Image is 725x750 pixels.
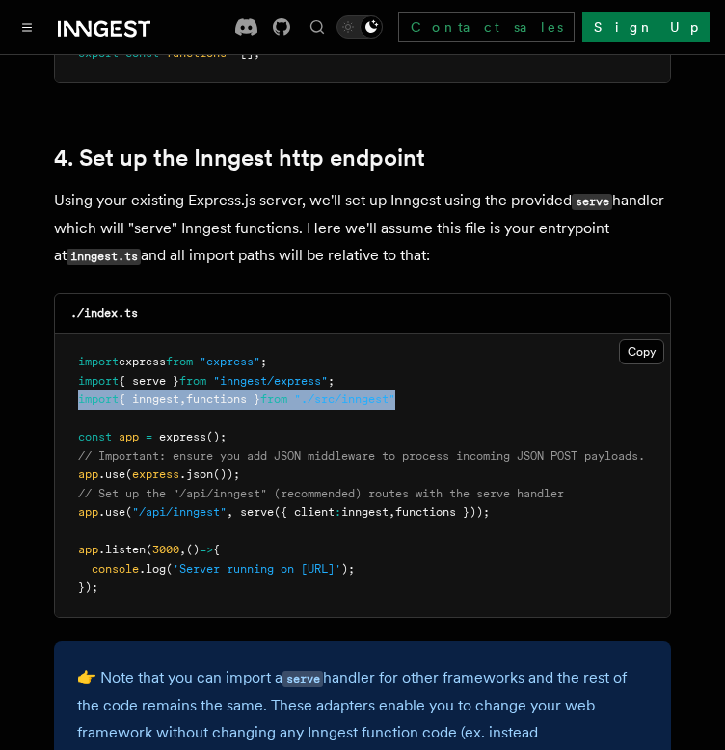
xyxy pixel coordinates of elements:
[186,543,200,556] span: ()
[98,505,125,519] span: .use
[98,543,146,556] span: .listen
[341,505,389,519] span: inngest
[78,355,119,368] span: import
[78,505,98,519] span: app
[70,307,138,320] code: ./index.ts
[92,562,139,576] span: console
[572,194,612,210] code: serve
[54,145,425,172] a: 4. Set up the Inngest http endpoint
[240,46,260,60] span: [];
[336,15,383,39] button: Toggle dark mode
[78,374,119,388] span: import
[306,15,329,39] button: Find something...
[260,355,267,368] span: ;
[166,355,193,368] span: from
[119,430,139,443] span: app
[78,449,645,463] span: // Important: ensure you add JSON middleware to process incoming JSON POST payloads.
[213,468,240,481] span: ());
[159,430,206,443] span: express
[78,580,98,594] span: });
[179,392,186,406] span: ,
[179,468,213,481] span: .json
[200,543,213,556] span: =>
[78,46,119,60] span: export
[335,505,341,519] span: :
[146,430,152,443] span: =
[173,562,341,576] span: 'Server running on [URL]'
[78,468,98,481] span: app
[166,562,173,576] span: (
[200,355,260,368] span: "express"
[179,543,186,556] span: ,
[152,543,179,556] span: 3000
[619,339,664,364] button: Copy
[125,46,159,60] span: const
[132,505,227,519] span: "/api/inngest"
[398,12,575,42] a: Contact sales
[395,505,490,519] span: functions }));
[139,562,166,576] span: .log
[78,392,119,406] span: import
[78,430,112,443] span: const
[54,187,671,270] p: Using your existing Express.js server, we'll set up Inngest using the provided handler which will...
[166,46,227,60] span: functions
[227,505,233,519] span: ,
[260,392,287,406] span: from
[125,505,132,519] span: (
[179,374,206,388] span: from
[186,392,260,406] span: functions }
[389,505,395,519] span: ,
[206,430,227,443] span: ();
[582,12,710,42] a: Sign Up
[15,15,39,39] button: Toggle navigation
[125,468,132,481] span: (
[213,543,220,556] span: {
[341,562,355,576] span: );
[282,671,323,687] code: serve
[146,543,152,556] span: (
[282,668,323,686] a: serve
[119,392,179,406] span: { inngest
[274,505,335,519] span: ({ client
[78,543,98,556] span: app
[294,392,395,406] span: "./src/inngest"
[119,374,179,388] span: { serve }
[213,374,328,388] span: "inngest/express"
[240,505,274,519] span: serve
[98,468,125,481] span: .use
[328,374,335,388] span: ;
[233,46,240,60] span: =
[67,249,141,265] code: inngest.ts
[132,468,179,481] span: express
[78,487,564,500] span: // Set up the "/api/inngest" (recommended) routes with the serve handler
[119,355,166,368] span: express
